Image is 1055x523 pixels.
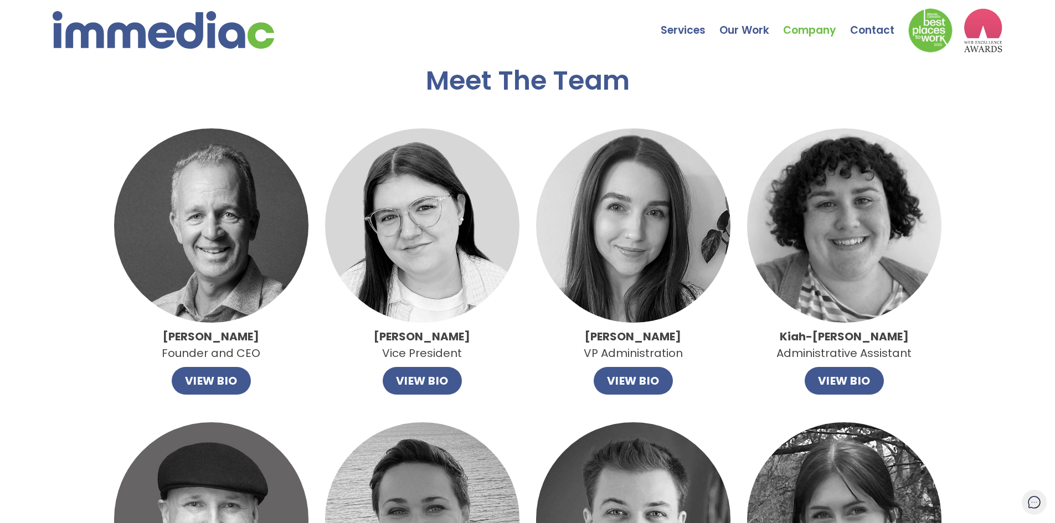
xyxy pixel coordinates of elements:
button: VIEW BIO [172,367,251,395]
a: Services [661,3,719,42]
img: Down [908,8,953,53]
button: VIEW BIO [383,367,462,395]
button: VIEW BIO [805,367,884,395]
img: Catlin.jpg [325,128,519,323]
p: Founder and CEO [162,328,260,361]
p: Administrative Assistant [776,328,912,361]
strong: [PERSON_NAME] [585,329,681,344]
img: immediac [53,11,274,49]
strong: [PERSON_NAME] [163,329,259,344]
img: logo2_wea_nobg.webp [964,8,1002,53]
a: Company [783,3,850,42]
button: VIEW BIO [594,367,673,395]
img: imageedit_1_9466638877.jpg [747,128,941,323]
img: John.jpg [114,128,308,323]
strong: Kiah-[PERSON_NAME] [780,329,909,344]
strong: [PERSON_NAME] [374,329,470,344]
a: Our Work [719,3,783,42]
p: VP Administration [584,328,683,361]
h2: Meet The Team [426,66,630,95]
img: Alley.jpg [536,128,730,323]
a: Contact [850,3,908,42]
p: Vice President [374,328,470,361]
